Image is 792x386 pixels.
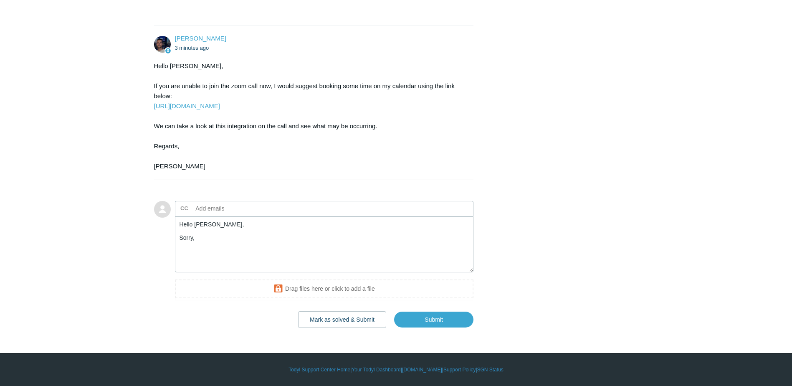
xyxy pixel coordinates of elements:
input: Submit [394,312,473,328]
a: [PERSON_NAME] [175,35,226,42]
div: | | | | [154,366,638,373]
button: Mark as solved & Submit [298,311,386,328]
textarea: Add your reply [175,216,474,273]
label: CC [180,202,188,215]
input: Add emails [192,202,282,215]
a: SGN Status [477,366,504,373]
a: Support Policy [443,366,476,373]
a: [URL][DOMAIN_NAME] [154,102,220,109]
a: [DOMAIN_NAME] [402,366,442,373]
time: 08/14/2025, 09:39 [175,45,209,51]
span: Connor Davis [175,35,226,42]
a: Your Todyl Dashboard [352,366,400,373]
div: Hello [PERSON_NAME], If you are unable to join the zoom call now, I would suggest booking some ti... [154,61,466,171]
a: Todyl Support Center Home [288,366,350,373]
